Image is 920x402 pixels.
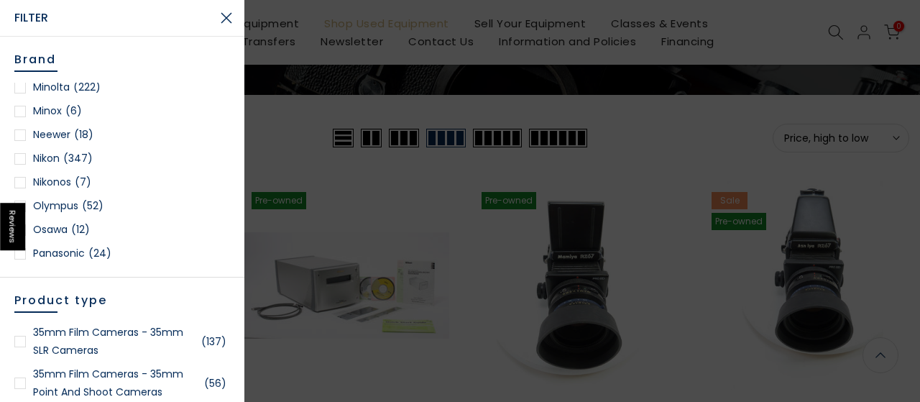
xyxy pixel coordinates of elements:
[14,126,230,144] a: Neewer(18)
[14,292,230,324] h5: Product type
[14,8,208,29] span: Filter
[14,365,230,401] a: 35mm Film Cameras - 35mm Point and Shoot Cameras(56)
[74,126,93,144] span: (18)
[14,245,230,262] a: Panasonic(24)
[14,324,230,360] a: 35mm Film Cameras - 35mm SLR Cameras(137)
[14,221,230,239] a: Osawa(12)
[75,173,91,191] span: (7)
[88,245,111,262] span: (24)
[14,150,230,168] a: Nikon(347)
[14,173,230,191] a: Nikonos(7)
[73,78,101,96] span: (222)
[14,78,230,96] a: Minolta(222)
[201,333,226,351] span: (137)
[14,51,230,83] h5: Brand
[71,221,90,239] span: (12)
[82,197,103,215] span: (52)
[65,102,82,120] span: (6)
[14,197,230,215] a: Olympus(52)
[63,150,93,168] span: (347)
[204,375,226,393] span: (56)
[14,102,230,120] a: Minox(6)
